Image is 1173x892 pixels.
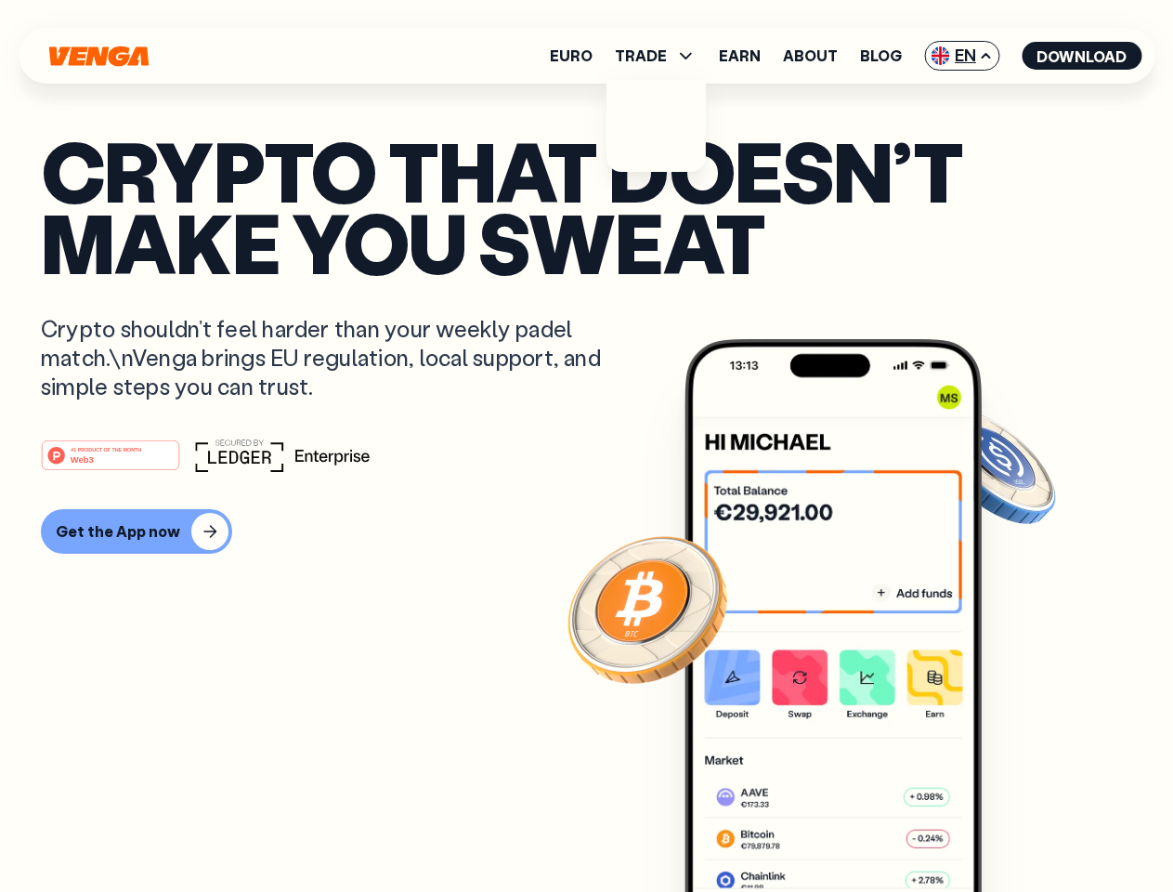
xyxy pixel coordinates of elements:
p: Crypto shouldn’t feel harder than your weekly padel match.\nVenga brings EU regulation, local sup... [41,314,628,401]
a: #1 PRODUCT OF THE MONTHWeb3 [41,451,180,475]
a: About [783,48,838,63]
tspan: Web3 [71,453,94,464]
a: Blog [860,48,902,63]
span: EN [924,41,999,71]
a: Get the App now [41,509,1132,554]
img: flag-uk [931,46,949,65]
div: Get the App now [56,522,180,541]
button: Get the App now [41,509,232,554]
a: Earn [719,48,761,63]
span: TRADE [615,48,667,63]
span: TRADE [615,45,697,67]
tspan: #1 PRODUCT OF THE MONTH [71,446,141,452]
img: USDC coin [926,400,1060,533]
img: Bitcoin [564,525,731,692]
a: Euro [550,48,593,63]
p: Crypto that doesn’t make you sweat [41,135,1132,277]
svg: Home [46,46,150,67]
button: Download [1022,42,1141,70]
